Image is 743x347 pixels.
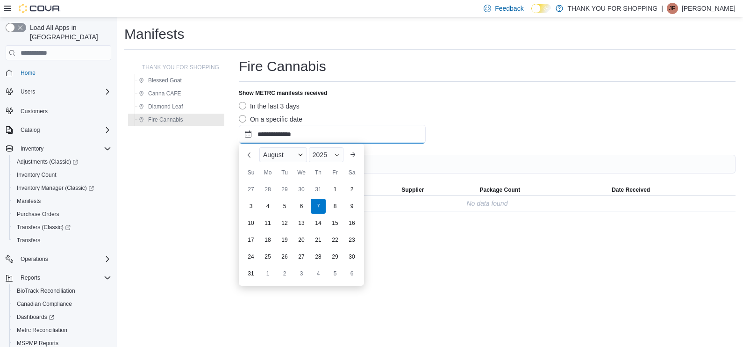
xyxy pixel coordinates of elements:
[21,126,40,134] span: Catalog
[466,198,507,209] div: No data found
[148,116,183,123] span: Fire Cannabis
[13,169,60,181] a: Inventory Count
[344,216,359,231] div: day-16
[17,86,39,97] button: Users
[344,232,359,247] div: day-23
[294,216,309,231] div: day-13
[311,216,326,231] div: day-14
[17,158,78,166] span: Adjustments (Classic)
[2,142,115,155] button: Inventory
[13,222,74,233] a: Transfers (Classic)
[2,271,115,284] button: Reports
[135,101,187,112] button: Diamond Leaf
[243,232,258,247] div: day-17
[531,4,551,14] input: Dark Mode
[311,182,326,197] div: day-31
[2,85,115,98] button: Users
[568,3,658,14] p: THANK YOU FOR SHOPPING
[243,165,258,180] div: Su
[13,169,111,181] span: Inventory Count
[243,182,258,197] div: day-27
[667,3,678,14] div: Joe Pepe
[13,285,111,296] span: BioTrack Reconciliation
[344,266,359,281] div: day-6
[26,23,111,42] span: Load All Apps in [GEOGRAPHIC_DATA]
[17,326,67,334] span: Metrc Reconciliation
[9,324,115,337] button: Metrc Reconciliation
[9,168,115,181] button: Inventory Count
[2,253,115,266] button: Operations
[243,147,257,162] button: Previous Month
[17,300,72,308] span: Canadian Compliance
[135,114,187,125] button: Fire Cannabis
[13,182,111,194] span: Inventory Manager (Classic)
[13,235,44,246] a: Transfers
[345,147,360,162] button: Next month
[13,182,98,194] a: Inventory Manager (Classic)
[495,4,523,13] span: Feedback
[243,181,360,282] div: August, 2025
[13,298,111,310] span: Canadian Compliance
[17,272,111,283] span: Reports
[9,181,115,195] a: Inventory Manager (Classic)
[260,266,275,281] div: day-1
[13,325,111,336] span: Metrc Reconciliation
[17,105,111,116] span: Customers
[9,234,115,247] button: Transfers
[2,123,115,137] button: Catalog
[260,216,275,231] div: day-11
[9,297,115,311] button: Canadian Compliance
[309,147,343,162] div: Button. Open the year selector. 2025 is currently selected.
[17,237,40,244] span: Transfers
[260,165,275,180] div: Mo
[17,67,111,79] span: Home
[328,199,343,214] div: day-8
[17,171,57,179] span: Inventory Count
[9,195,115,208] button: Manifests
[669,3,676,14] span: JP
[13,156,111,167] span: Adjustments (Classic)
[9,155,115,168] a: Adjustments (Classic)
[13,209,111,220] span: Purchase Orders
[17,224,71,231] span: Transfers (Classic)
[17,86,111,97] span: Users
[13,195,44,207] a: Manifests
[17,272,44,283] button: Reports
[344,165,359,180] div: Sa
[260,182,275,197] div: day-28
[277,182,292,197] div: day-29
[21,145,43,152] span: Inventory
[9,221,115,234] a: Transfers (Classic)
[13,311,111,323] span: Dashboards
[328,266,343,281] div: day-5
[239,155,736,173] input: This is a search bar. As you type, the results lower in the page will automatically filter.
[294,249,309,264] div: day-27
[129,62,223,73] button: THANK YOU FOR SHOPPING
[17,197,41,205] span: Manifests
[13,311,58,323] a: Dashboards
[243,199,258,214] div: day-3
[124,25,184,43] h1: Manifests
[263,151,284,159] span: August
[21,274,40,282] span: Reports
[17,287,75,295] span: BioTrack Reconciliation
[260,232,275,247] div: day-18
[294,266,309,281] div: day-3
[277,199,292,214] div: day-5
[243,216,258,231] div: day-10
[19,4,61,13] img: Cova
[311,232,326,247] div: day-21
[13,235,111,246] span: Transfers
[479,186,520,194] span: Package Count
[17,143,111,154] span: Inventory
[294,232,309,247] div: day-20
[344,199,359,214] div: day-9
[17,143,47,154] button: Inventory
[311,199,326,214] div: day-7
[277,232,292,247] div: day-19
[239,125,426,144] input: Press the down key to enter a popover containing a calendar. Press the escape key to close the po...
[9,284,115,297] button: BioTrack Reconciliation
[294,182,309,197] div: day-30
[239,57,326,76] h1: Fire Cannabis
[17,253,52,265] button: Operations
